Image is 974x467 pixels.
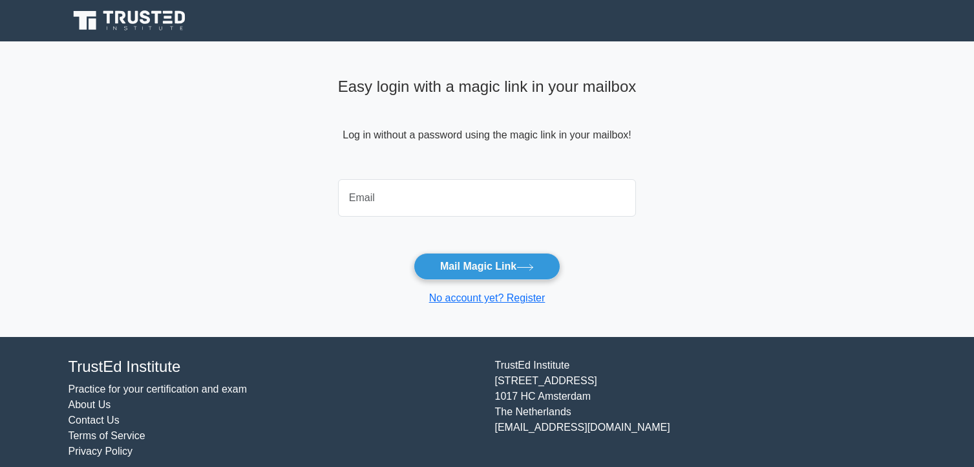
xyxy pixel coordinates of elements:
h4: Easy login with a magic link in your mailbox [338,78,637,96]
a: No account yet? Register [429,292,545,303]
a: Terms of Service [69,430,145,441]
div: TrustEd Institute [STREET_ADDRESS] 1017 HC Amsterdam The Netherlands [EMAIL_ADDRESS][DOMAIN_NAME] [487,358,914,459]
button: Mail Magic Link [414,253,560,280]
a: About Us [69,399,111,410]
a: Privacy Policy [69,446,133,457]
h4: TrustEd Institute [69,358,480,376]
input: Email [338,179,637,217]
div: Log in without a password using the magic link in your mailbox! [338,72,637,174]
a: Practice for your certification and exam [69,384,248,395]
a: Contact Us [69,415,120,426]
